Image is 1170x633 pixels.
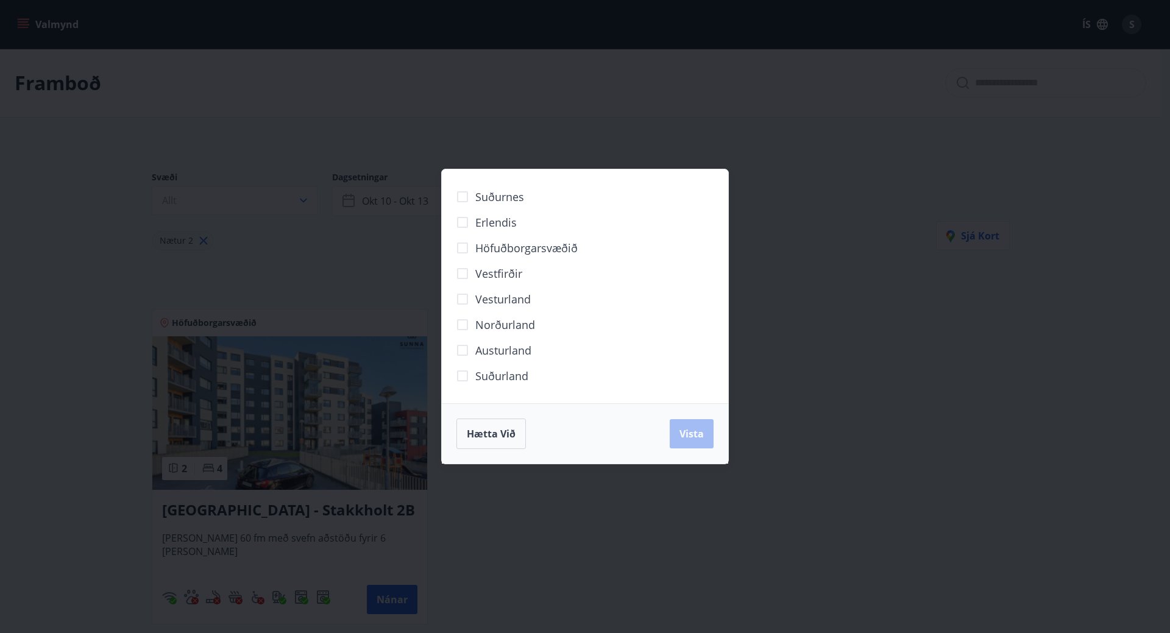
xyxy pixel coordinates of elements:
[456,419,526,449] button: Hætta við
[475,317,535,333] span: Norðurland
[475,291,531,307] span: Vesturland
[475,214,517,230] span: Erlendis
[475,189,524,205] span: Suðurnes
[475,342,531,358] span: Austurland
[467,427,516,440] span: Hætta við
[475,368,528,384] span: Suðurland
[475,240,578,256] span: Höfuðborgarsvæðið
[475,266,522,281] span: Vestfirðir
